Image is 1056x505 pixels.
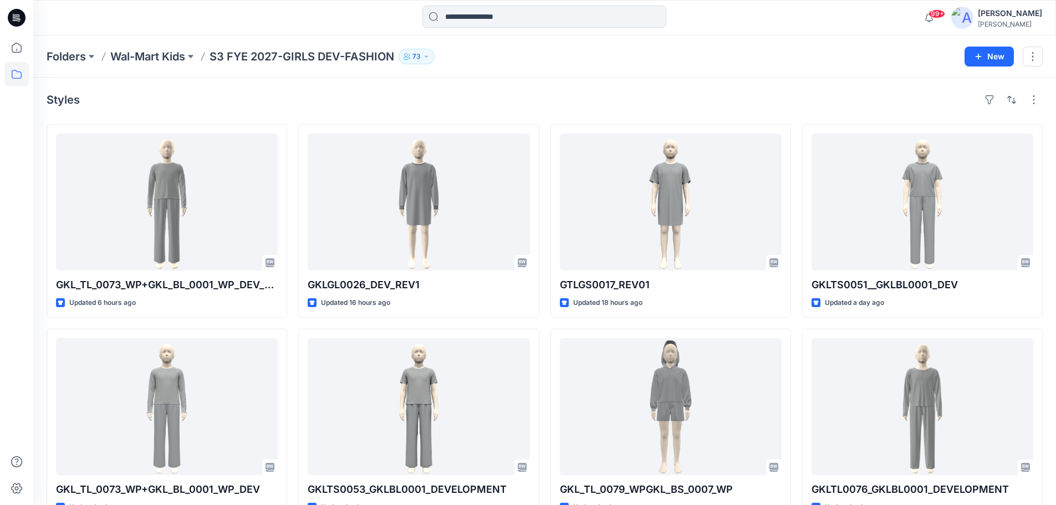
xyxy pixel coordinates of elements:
[110,49,185,64] a: Wal-Mart Kids
[560,338,782,475] a: GKL_TL_0079_WPGKL_BS_0007_WP
[399,49,435,64] button: 73
[560,134,782,271] a: GTLGS0017_REV01
[308,134,529,271] a: GKLGL0026_DEV_REV1
[47,93,80,106] h4: Styles
[210,49,394,64] p: S3 FYE 2027-GIRLS DEV-FASHION
[56,134,278,271] a: GKL_TL_0073_WP+GKL_BL_0001_WP_DEV_REV1
[560,277,782,293] p: GTLGS0017_REV01
[321,297,390,309] p: Updated 16 hours ago
[812,277,1033,293] p: GKLTS0051__GKLBL0001_DEV
[965,47,1014,67] button: New
[978,20,1042,28] div: [PERSON_NAME]
[308,338,529,475] a: GKLTS0053_GKLBL0001_DEVELOPMENT
[978,7,1042,20] div: [PERSON_NAME]
[812,134,1033,271] a: GKLTS0051__GKLBL0001_DEV
[560,482,782,497] p: GKL_TL_0079_WPGKL_BS_0007_WP
[825,297,884,309] p: Updated a day ago
[56,277,278,293] p: GKL_TL_0073_WP+GKL_BL_0001_WP_DEV_REV1
[56,482,278,497] p: GKL_TL_0073_WP+GKL_BL_0001_WP_DEV
[951,7,973,29] img: avatar
[573,297,642,309] p: Updated 18 hours ago
[929,9,945,18] span: 99+
[47,49,86,64] a: Folders
[812,482,1033,497] p: GKLTL0076_GKLBL0001_DEVELOPMENT
[308,482,529,497] p: GKLTS0053_GKLBL0001_DEVELOPMENT
[56,338,278,475] a: GKL_TL_0073_WP+GKL_BL_0001_WP_DEV
[308,277,529,293] p: GKLGL0026_DEV_REV1
[812,338,1033,475] a: GKLTL0076_GKLBL0001_DEVELOPMENT
[69,297,136,309] p: Updated 6 hours ago
[412,50,421,63] p: 73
